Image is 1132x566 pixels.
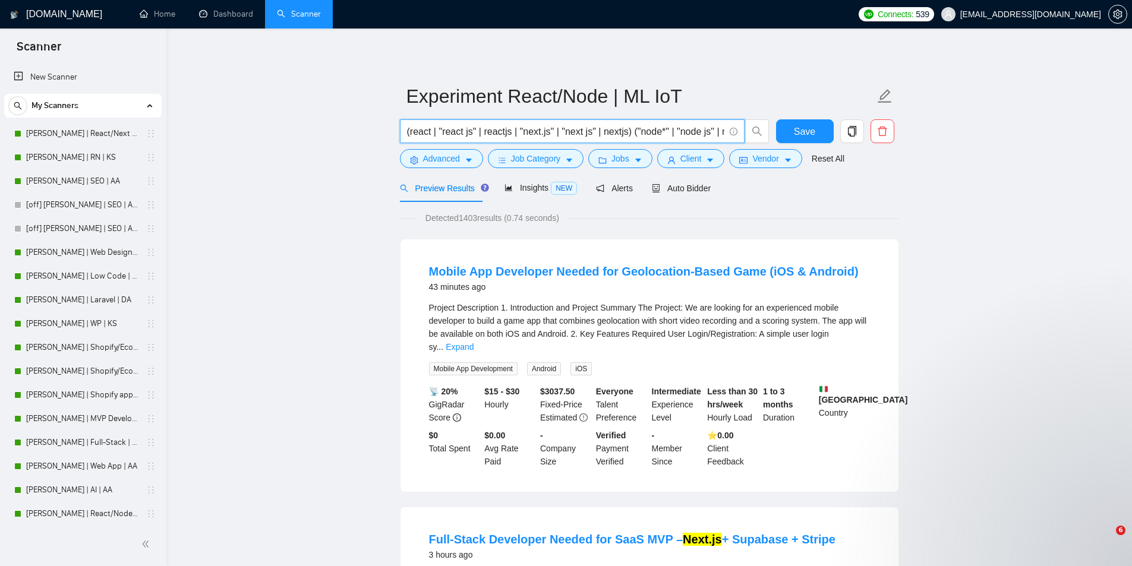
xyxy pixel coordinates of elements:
input: Search Freelance Jobs... [407,124,724,139]
span: bars [498,156,506,165]
img: logo [10,5,18,24]
button: barsJob Categorycaret-down [488,149,584,168]
a: [PERSON_NAME] | AI | AA [26,478,139,502]
span: holder [146,271,156,281]
span: holder [146,343,156,352]
b: 📡 20% [429,387,458,396]
a: [PERSON_NAME] | Laravel | DA [26,288,139,312]
b: $ 0 [429,431,439,440]
div: Duration [761,385,816,424]
span: holder [146,461,156,471]
div: Avg Rate Paid [482,429,538,468]
button: folderJobscaret-down [588,149,652,168]
div: 3 hours ago [429,548,835,562]
span: holder [146,248,156,257]
span: double-left [141,538,153,550]
span: 539 [916,8,929,21]
a: [PERSON_NAME] | React/Node | AA [26,502,139,526]
iframe: Intercom live chat [1092,526,1120,554]
span: Save [794,124,815,139]
span: folder [598,156,607,165]
span: 6 [1116,526,1125,535]
span: Alerts [596,184,633,193]
span: edit [877,88,893,104]
div: Project Description 1. Introduction and Project Summary The Project: We are looking for an experi... [429,301,870,353]
span: caret-down [634,156,642,165]
span: Advanced [423,152,460,165]
span: user [944,10,953,18]
span: notification [596,184,604,192]
span: Insights [504,183,577,192]
span: search [9,102,27,110]
button: userClientcaret-down [657,149,725,168]
a: [PERSON_NAME] | Low Code | DA [26,264,139,288]
button: setting [1108,5,1127,24]
a: [off] [PERSON_NAME] | SEO | AA - Strict, High Budget [26,193,139,217]
span: Detected 1403 results (0.74 seconds) [417,211,567,224]
span: exclamation-circle [579,413,588,422]
a: setting [1108,10,1127,19]
span: holder [146,176,156,186]
span: Mobile App Development [429,362,518,375]
b: - [652,431,655,440]
mark: Next.js [683,533,722,546]
img: 🇮🇹 [819,385,828,393]
button: settingAdvancedcaret-down [400,149,483,168]
span: holder [146,129,156,138]
a: [PERSON_NAME] | Web App | AA [26,454,139,478]
span: holder [146,200,156,210]
span: holder [146,295,156,305]
a: [PERSON_NAME] | React/Next | KS [26,122,139,146]
a: Mobile App Developer Needed for Geolocation-Based Game (iOS & Android) [429,265,859,278]
b: $0.00 [484,431,505,440]
span: idcard [739,156,748,165]
div: Hourly Load [705,385,761,424]
a: [PERSON_NAME] | SEO | AA [26,169,139,193]
span: search [400,184,408,192]
div: GigRadar Score [427,385,483,424]
span: caret-down [465,156,473,165]
a: [PERSON_NAME] | Shopify/Ecom | DA - lower requirements [26,336,139,359]
b: $ 3037.50 [540,387,575,396]
button: search [745,119,769,143]
div: Total Spent [427,429,483,468]
span: My Scanners [31,94,78,118]
span: area-chart [504,184,513,192]
li: New Scanner [4,65,162,89]
div: Tooltip anchor [480,182,490,193]
a: [PERSON_NAME] | Full-Stack | AA [26,431,139,454]
a: [PERSON_NAME] | MVP Development | AA [26,407,139,431]
span: holder [146,438,156,447]
div: Country [816,385,872,424]
span: setting [1109,10,1127,19]
button: search [8,96,27,115]
b: - [540,431,543,440]
button: delete [871,119,894,143]
span: setting [410,156,418,165]
a: [off] [PERSON_NAME] | SEO | AA - Light, Low Budget [26,217,139,241]
span: holder [146,319,156,328]
b: Intermediate [652,387,701,396]
b: Verified [596,431,626,440]
a: Reset All [812,152,844,165]
span: copy [841,126,863,137]
a: homeHome [140,9,175,19]
b: $15 - $30 [484,387,519,396]
span: Job Category [511,152,560,165]
span: holder [146,224,156,233]
span: info-circle [453,413,461,422]
input: Scanner name... [406,81,875,111]
span: Connects: [878,8,913,21]
span: delete [871,126,894,137]
span: Jobs [611,152,629,165]
a: [PERSON_NAME] | Shopify app | DA [26,383,139,407]
span: holder [146,366,156,376]
span: info-circle [730,128,737,135]
a: Expand [446,342,474,352]
div: 43 minutes ago [429,280,859,294]
span: ... [436,342,443,352]
button: idcardVendorcaret-down [729,149,802,168]
button: Save [776,119,834,143]
span: user [667,156,676,165]
b: [GEOGRAPHIC_DATA] [819,385,908,404]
